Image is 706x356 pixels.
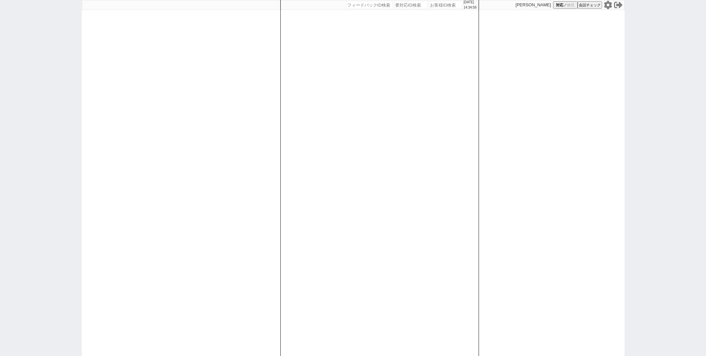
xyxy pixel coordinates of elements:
p: 14:34:58 [464,5,477,10]
span: 会話チェック [579,3,601,8]
span: 対応 [556,3,563,8]
button: 会話チェック [578,1,602,9]
input: お客様ID検索 [429,1,462,9]
button: 対応／練習 [553,1,578,9]
input: フィードバックID検索 [346,1,393,9]
span: 練習 [567,3,574,8]
p: [PERSON_NAME] [516,2,551,8]
input: 要対応ID検索 [394,1,427,9]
